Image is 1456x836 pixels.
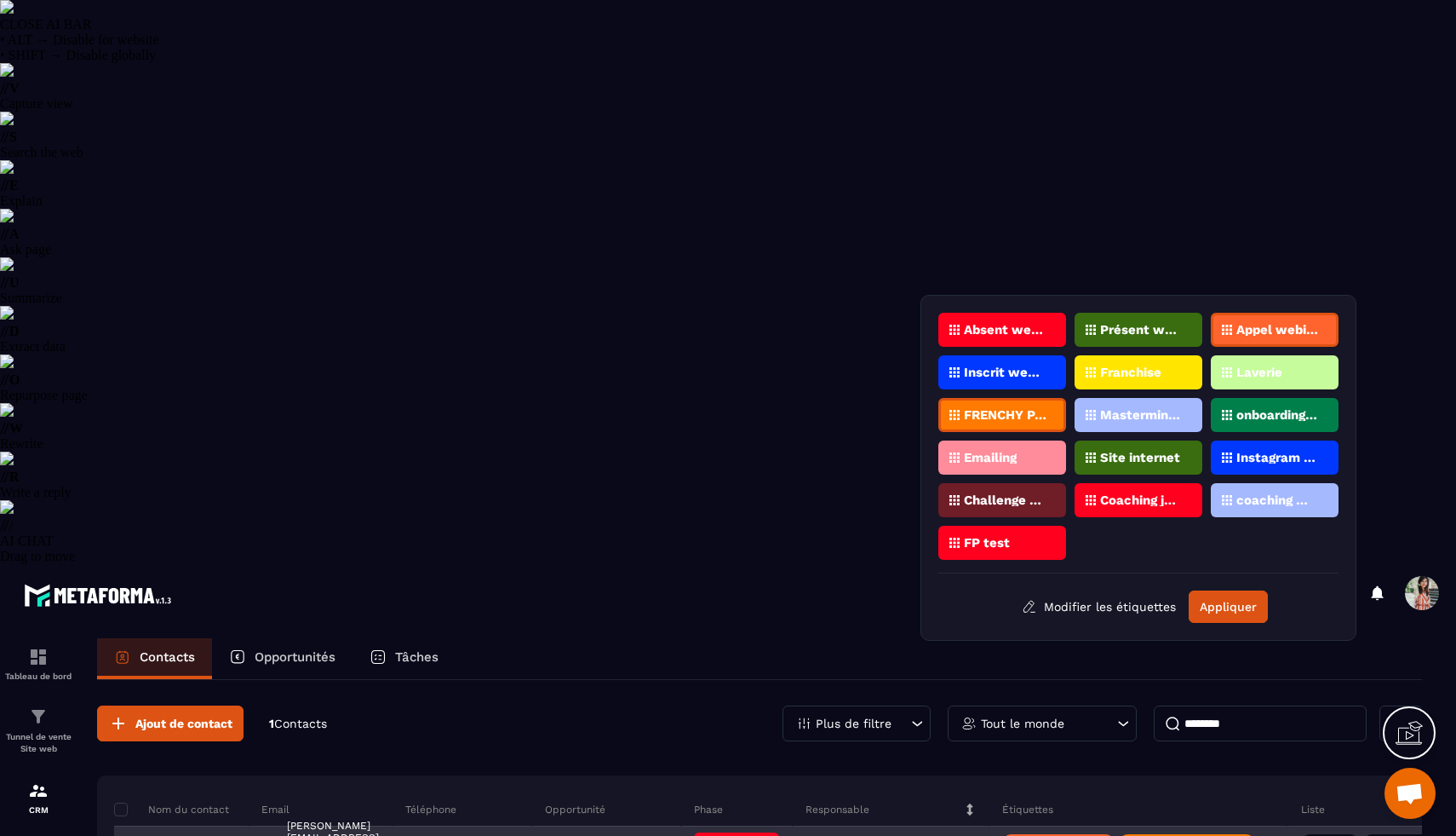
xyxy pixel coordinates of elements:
a: Opportunités [212,638,353,679]
p: Tunnel de vente Site web [4,731,72,755]
p: Tout le monde [981,718,1064,729]
p: Email [261,803,289,816]
p: Nom du contact [114,803,229,816]
img: formation [28,781,49,801]
img: formation [28,706,49,727]
p: Opportunités [255,649,335,665]
button: Appliquer [1189,591,1268,623]
a: Contacts [97,638,212,679]
p: Responsable [805,803,869,816]
a: formationformationCRM [4,768,72,827]
p: Étiquettes [1002,803,1053,816]
p: Opportunité [545,803,605,816]
p: Contacts [140,649,195,665]
img: logo [24,579,177,611]
button: Ajout de contact [97,706,244,741]
p: Plus de filtre [816,718,891,729]
a: Tâches [353,638,456,679]
span: Contacts [274,717,327,730]
p: Tâches [395,649,439,665]
p: Tableau de bord [4,672,72,681]
p: Liste [1301,803,1325,816]
p: CRM [4,805,72,815]
a: formationformationTunnel de vente Site web [4,694,72,768]
span: Ajout de contact [135,715,232,732]
p: Phase [694,803,723,816]
p: 1 [269,716,327,732]
a: formationformationTableau de bord [4,634,72,694]
img: formation [28,647,49,667]
button: Modifier les étiquettes [1009,591,1189,622]
div: Ouvrir le chat [1384,768,1436,819]
p: Téléphone [405,803,456,816]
